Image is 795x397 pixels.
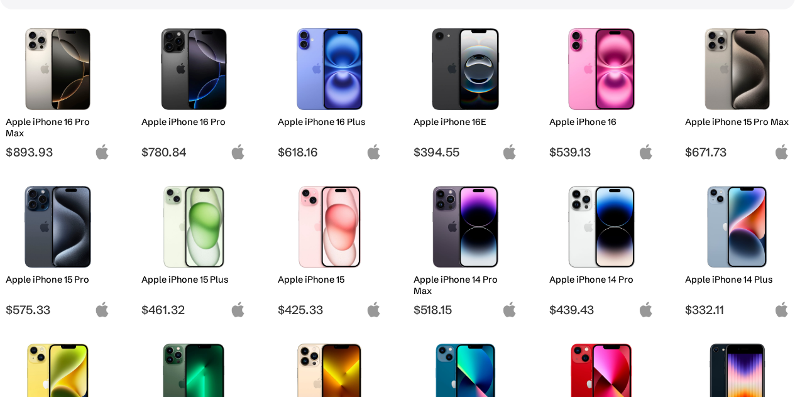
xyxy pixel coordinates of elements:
[408,22,524,160] a: iPhone 16E Apple iPhone 16E $394.55 apple-logo
[94,302,110,317] img: apple-logo
[278,144,382,160] span: $618.16
[6,274,110,285] h2: Apple iPhone 15 Pro
[287,186,373,268] img: iPhone 15
[278,116,382,128] h2: Apple iPhone 16 Plus
[559,186,644,268] img: iPhone 14 Pro
[151,28,236,110] img: iPhone 16 Pro
[414,274,518,296] h2: Apple iPhone 14 Pro Max
[141,144,246,160] span: $780.84
[6,116,110,139] h2: Apple iPhone 16 Pro Max
[685,144,789,160] span: $671.73
[271,22,387,160] a: iPhone 16 Plus Apple iPhone 16 Plus $618.16 apple-logo
[559,28,644,110] img: iPhone 16
[638,144,654,160] img: apple-logo
[679,22,795,160] a: iPhone 15 Pro Max Apple iPhone 15 Pro Max $671.73 apple-logo
[774,302,789,317] img: apple-logo
[502,302,517,317] img: apple-logo
[141,274,246,285] h2: Apple iPhone 15 Plus
[685,274,789,285] h2: Apple iPhone 14 Plus
[6,144,110,160] span: $893.93
[366,302,381,317] img: apple-logo
[549,144,654,160] span: $539.13
[15,28,101,110] img: iPhone 16 Pro Max
[278,302,382,317] span: $425.33
[694,186,780,268] img: iPhone 14 Plus
[94,144,110,160] img: apple-logo
[287,28,373,110] img: iPhone 16 Plus
[549,302,654,317] span: $439.43
[151,186,236,268] img: iPhone 15 Plus
[408,180,524,317] a: iPhone 14 Pro Max Apple iPhone 14 Pro Max $518.15 apple-logo
[271,180,387,317] a: iPhone 15 Apple iPhone 15 $425.33 apple-logo
[141,116,246,128] h2: Apple iPhone 16 Pro
[502,144,517,160] img: apple-logo
[544,180,659,317] a: iPhone 14 Pro Apple iPhone 14 Pro $439.43 apple-logo
[679,180,795,317] a: iPhone 14 Plus Apple iPhone 14 Plus $332.11 apple-logo
[694,28,780,110] img: iPhone 15 Pro Max
[136,22,251,160] a: iPhone 16 Pro Apple iPhone 16 Pro $780.84 apple-logo
[423,186,508,268] img: iPhone 14 Pro Max
[230,302,246,317] img: apple-logo
[685,302,789,317] span: $332.11
[549,274,654,285] h2: Apple iPhone 14 Pro
[423,28,508,110] img: iPhone 16E
[414,144,518,160] span: $394.55
[230,144,246,160] img: apple-logo
[414,302,518,317] span: $518.15
[774,144,789,160] img: apple-logo
[685,116,789,128] h2: Apple iPhone 15 Pro Max
[6,302,110,317] span: $575.33
[366,144,381,160] img: apple-logo
[414,116,518,128] h2: Apple iPhone 16E
[638,302,654,317] img: apple-logo
[141,302,246,317] span: $461.32
[544,22,659,160] a: iPhone 16 Apple iPhone 16 $539.13 apple-logo
[549,116,654,128] h2: Apple iPhone 16
[15,186,101,268] img: iPhone 15 Pro
[136,180,251,317] a: iPhone 15 Plus Apple iPhone 15 Plus $461.32 apple-logo
[278,274,382,285] h2: Apple iPhone 15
